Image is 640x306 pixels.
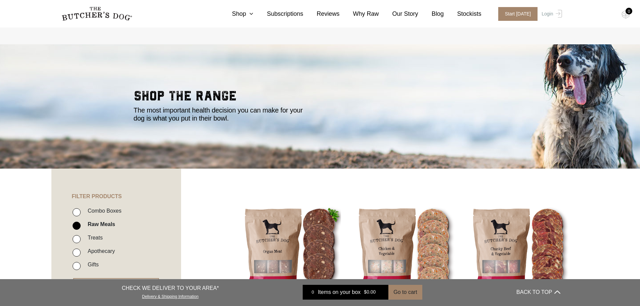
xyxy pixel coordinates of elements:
a: Start [DATE] [492,7,540,21]
div: 0 [308,289,318,296]
img: Chunky Beef and Vegetables [468,202,569,304]
button: RESET FILTER [73,278,159,293]
bdi: 0.00 [364,290,376,295]
label: Gifts [84,260,99,269]
a: 0 Items on your box $0.00 [303,285,388,300]
h2: shop the range [134,89,507,106]
label: Treats [84,233,103,242]
a: Delivery & Shipping Information [142,293,199,299]
button: BACK TO TOP [516,284,560,300]
label: Raw Meals [84,220,115,229]
a: Why Raw [340,9,379,18]
img: Chicken and Vegetables [353,202,455,304]
span: Start [DATE] [498,7,538,21]
a: Subscriptions [253,9,303,18]
a: Shop [218,9,253,18]
a: Login [540,7,562,21]
a: Reviews [303,9,340,18]
label: Combo Boxes [84,206,122,215]
button: Go to cart [388,285,422,300]
a: Blog [418,9,444,18]
img: TBD_Cart-Empty.png [622,10,630,19]
img: Beef Organ Blend [240,202,341,304]
a: Stockists [444,9,481,18]
p: The most important health decision you can make for your dog is what you put in their bowl. [134,106,312,122]
h4: FILTER PRODUCTS [51,169,181,200]
div: 0 [626,8,632,14]
span: $ [364,290,367,295]
label: Apothecary [84,247,115,256]
p: CHECK WE DELIVER TO YOUR AREA* [122,284,219,292]
span: Items on your box [318,288,360,296]
a: Our Story [379,9,418,18]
